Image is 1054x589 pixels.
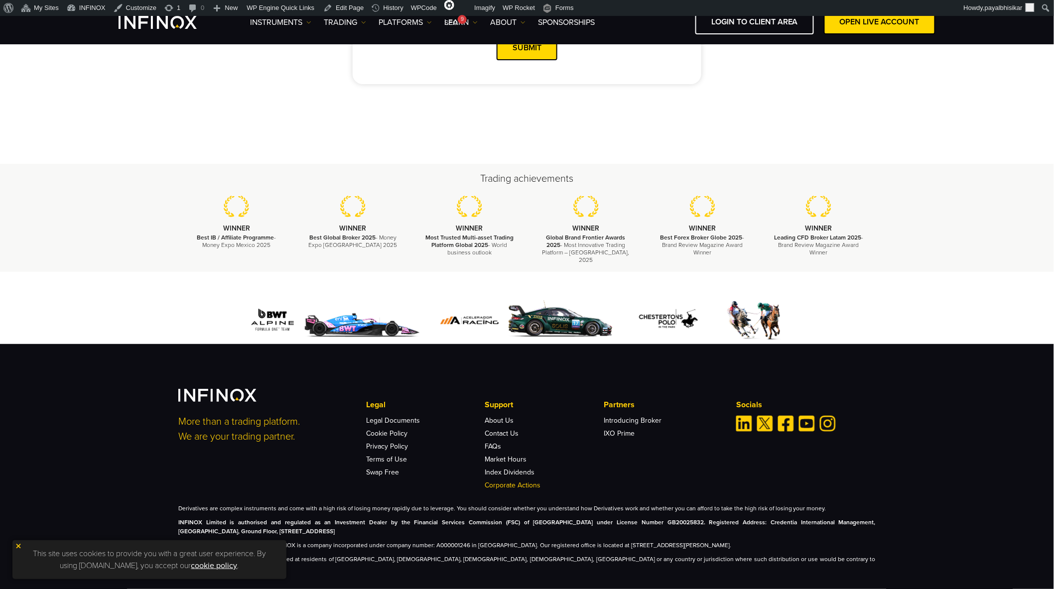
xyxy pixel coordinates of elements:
[309,234,376,241] strong: Best Global Broker 2025
[604,429,635,438] a: IXO Prime
[538,16,595,28] a: SPONSORSHIPS
[736,399,876,411] p: Socials
[485,399,604,411] p: Support
[820,416,836,432] a: Instagram
[572,224,599,233] strong: WINNER
[456,224,483,233] strong: WINNER
[485,442,502,451] a: FAQs
[425,234,514,248] strong: Most Trusted Multi-asset Trading Platform Global 2025
[689,224,716,233] strong: WINNER
[657,234,748,257] p: - Brand Review Magazine Award Winner
[178,519,876,535] strong: INFINOX Limited is authorised and regulated as an Investment Dealer by the Financial Services Com...
[17,545,281,574] p: This site uses cookies to provide you with a great user experience. By using [DOMAIN_NAME], you a...
[485,429,519,438] a: Contact Us
[485,416,514,425] a: About Us
[604,399,723,411] p: Partners
[695,10,814,34] a: LOGIN TO CLIENT AREA
[197,234,274,241] strong: Best IB / Affiliate Programme
[604,416,662,425] a: Introducing Broker
[736,416,752,432] a: Linkedin
[757,416,773,432] a: Twitter
[805,224,832,233] strong: WINNER
[366,442,408,451] a: Privacy Policy
[191,234,282,249] p: - Money Expo Mexico 2025
[178,555,876,573] p: The information on this site is not directed at residents of [GEOGRAPHIC_DATA], [DEMOGRAPHIC_DATA...
[778,416,794,432] a: Facebook
[178,504,876,513] p: Derivatives are complex instruments and come with a high risk of losing money rapidly due to leve...
[546,234,626,248] strong: Global Brand Frontier Awards 2025
[424,234,516,257] p: - World business outlook
[444,19,458,26] span: SEO
[799,416,815,432] a: Youtube
[824,10,935,34] a: OPEN LIVE ACCOUNT
[366,416,420,425] a: Legal Documents
[250,16,311,28] a: Instruments
[366,468,399,476] a: Swap Free
[458,15,467,24] div: 9
[178,172,876,186] h2: Trading achievements
[660,234,743,241] strong: Best Forex Broker Globe 2025
[366,455,407,464] a: Terms of Use
[985,4,1023,11] span: payalbhisikar
[191,561,238,571] a: cookie policy
[340,224,367,233] strong: WINNER
[223,224,250,233] strong: WINNER
[485,455,527,464] a: Market Hours
[497,36,557,60] button: Submit
[774,234,861,241] strong: Leading CFD Broker Latam 2025
[540,234,632,264] p: - Most Innovative Trading Platform – [GEOGRAPHIC_DATA], 2025
[379,16,432,28] a: PLATFORMS
[490,16,526,28] a: ABOUT
[15,543,22,550] img: yellow close icon
[119,16,220,29] a: INFINOX Logo
[366,429,407,438] a: Cookie Policy
[485,481,541,489] a: Corporate Actions
[178,414,353,444] p: More than a trading platform. We are your trading partner.
[773,234,865,257] p: - Brand Review Magazine Award Winner
[324,16,366,28] a: TRADING
[485,468,535,476] a: Index Dividends
[307,234,399,249] p: - Money Expo [GEOGRAPHIC_DATA] 2025
[366,399,485,411] p: Legal
[178,541,876,550] p: INFINOX Global Limited, trading as INFINOX is a company incorporated under company number: A00000...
